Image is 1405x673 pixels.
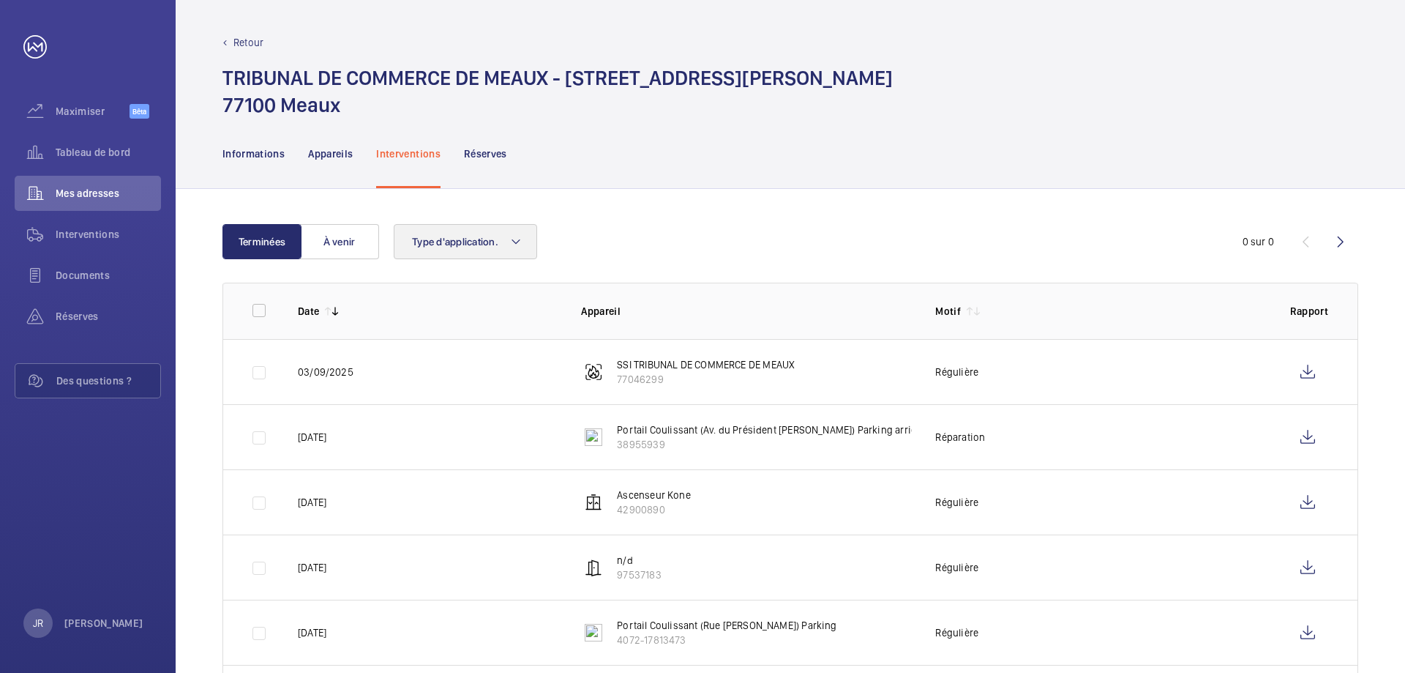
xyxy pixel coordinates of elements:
font: Interventions [376,148,441,160]
p: [DATE] [298,495,326,510]
p: [DATE] [298,625,326,640]
p: Ascenseur Kone [617,488,691,502]
font: Des questions ? [56,375,132,387]
button: Terminées [222,224,301,259]
img: elevator.svg [585,494,602,511]
font: Bêta [132,107,146,116]
font: Date [298,305,319,317]
button: À venir [300,224,379,259]
font: JR [33,617,43,629]
font: 77100 Meaux [222,92,340,117]
button: Type d'application. [394,224,537,259]
p: Portail Coulissant (Av. du Président [PERSON_NAME]) Parking arrière [617,423,925,437]
p: 38955939 [617,437,925,452]
p: Régulière [935,560,978,575]
font: Mes adresses [56,187,119,199]
font: Réserves [56,311,99,322]
p: [DATE] [298,430,326,445]
p: [DATE] [298,560,326,575]
p: 97537183 [617,568,661,582]
p: Régulière [935,365,978,379]
font: Terminées [239,236,285,248]
img: fire_alarm.svg [585,363,602,381]
font: Motif [935,305,961,317]
p: 77046299 [617,372,795,387]
font: 0 sur 0 [1243,236,1274,248]
font: Type d'application. [412,236,498,248]
p: Régulière [935,495,978,510]
p: Portail Coulissant (Rue [PERSON_NAME]) Parking [617,618,836,633]
font: Appareils [308,148,353,160]
img: sliding_gate.svg [585,624,602,642]
p: Régulière [935,625,978,640]
font: Rapport [1290,305,1328,317]
img: sliding_gate.svg [585,428,602,446]
font: Tableau de bord [56,146,130,158]
font: Informations [222,148,285,160]
p: n/d [617,553,661,568]
font: À venir [323,236,356,248]
font: Interventions [56,228,120,240]
font: Documents [56,269,110,281]
font: Réserves [464,148,507,160]
font: Retour [233,37,263,48]
p: 03/09/2025 [298,365,353,379]
p: 4072-17813473 [617,633,836,647]
font: Maximiser [56,105,105,117]
p: SSI TRIBUNAL DE COMMERCE DE MEAUX [617,357,795,372]
img: automatic_door.svg [585,559,602,576]
p: 42900890 [617,502,691,517]
font: Appareil [581,305,621,317]
font: TRIBUNAL DE COMMERCE DE MEAUX - [STREET_ADDRESS][PERSON_NAME] [222,65,893,90]
p: Réparation [935,430,985,445]
font: [PERSON_NAME] [64,617,143,629]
